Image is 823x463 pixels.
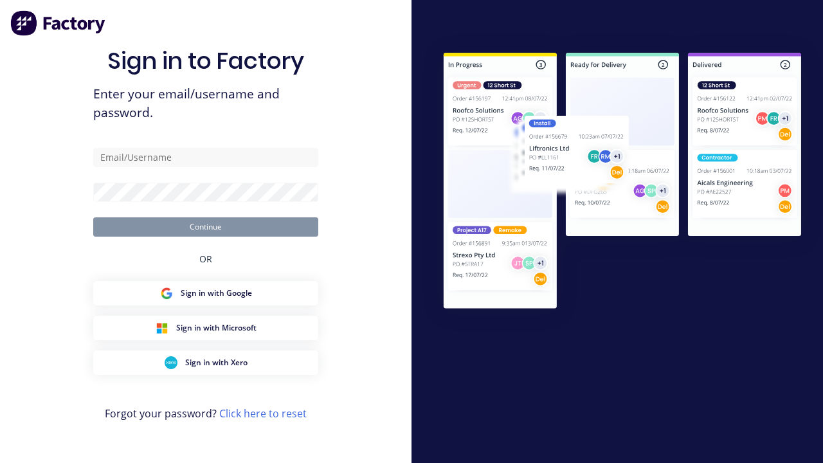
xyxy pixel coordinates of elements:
h1: Sign in to Factory [107,47,304,75]
span: Sign in with Google [181,287,252,299]
input: Email/Username [93,148,318,167]
button: Xero Sign inSign in with Xero [93,350,318,375]
button: Google Sign inSign in with Google [93,281,318,305]
div: OR [199,237,212,281]
button: Microsoft Sign inSign in with Microsoft [93,316,318,340]
a: Click here to reset [219,406,307,421]
button: Continue [93,217,318,237]
img: Sign in [422,33,823,332]
img: Microsoft Sign in [156,322,168,334]
span: Forgot your password? [105,406,307,421]
span: Sign in with Xero [185,357,248,368]
span: Sign in with Microsoft [176,322,257,334]
img: Xero Sign in [165,356,177,369]
img: Google Sign in [160,287,173,300]
span: Enter your email/username and password. [93,85,318,122]
img: Factory [10,10,107,36]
